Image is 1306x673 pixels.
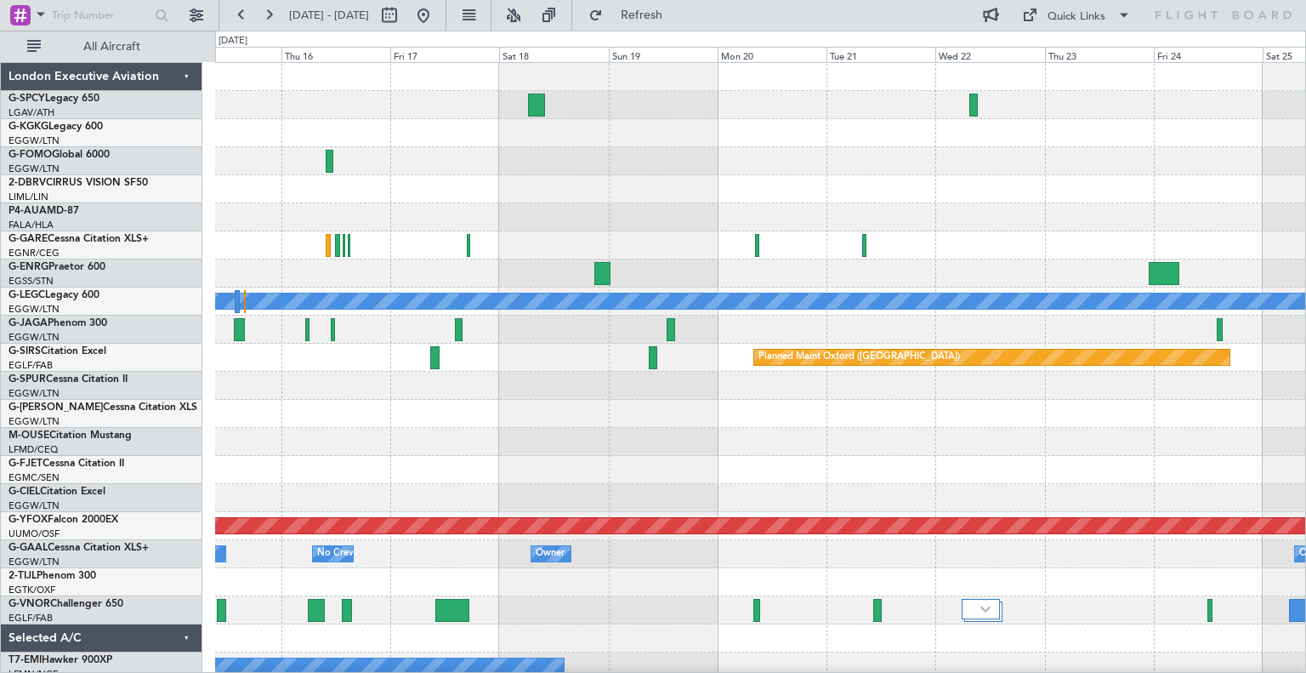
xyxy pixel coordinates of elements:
span: G-ENRG [9,262,48,272]
div: Owner [536,541,565,567]
a: G-LEGCLegacy 600 [9,290,99,300]
a: EGLF/FAB [9,612,53,625]
input: Trip Number [52,3,150,28]
span: All Aircraft [44,41,179,53]
a: G-JAGAPhenom 300 [9,318,107,328]
a: FALA/HLA [9,219,54,231]
div: Fri 17 [390,47,499,62]
span: G-VNOR [9,599,50,609]
a: LIML/LIN [9,191,48,203]
button: Refresh [581,2,683,29]
a: G-[PERSON_NAME]Cessna Citation XLS [9,402,197,413]
a: G-CIELCitation Excel [9,487,105,497]
a: G-SPCYLegacy 650 [9,94,99,104]
div: Quick Links [1048,9,1105,26]
span: M-OUSE [9,431,49,441]
a: G-VNORChallenger 650 [9,599,123,609]
a: G-FOMOGlobal 6000 [9,150,110,160]
a: EGLF/FAB [9,359,53,372]
a: G-GAALCessna Citation XLS+ [9,543,149,553]
a: T7-EMIHawker 900XP [9,655,112,665]
a: G-ENRGPraetor 600 [9,262,105,272]
a: 2-TIJLPhenom 300 [9,571,96,581]
div: Thu 23 [1045,47,1154,62]
span: G-[PERSON_NAME] [9,402,103,413]
a: G-SPURCessna Citation II [9,374,128,385]
a: 2-DBRVCIRRUS VISION SF50 [9,178,148,188]
div: [DATE] [219,34,247,48]
div: No Crew [317,541,356,567]
a: EGGW/LTN [9,331,60,344]
a: G-YFOXFalcon 2000EX [9,515,118,525]
button: Quick Links [1014,2,1139,29]
a: LGAV/ATH [9,106,54,119]
div: Thu 16 [281,47,390,62]
div: Mon 20 [718,47,826,62]
a: EGGW/LTN [9,499,60,512]
span: G-JAGA [9,318,48,328]
span: G-CIEL [9,487,40,497]
button: All Aircraft [19,33,185,60]
span: G-SIRS [9,346,41,356]
a: G-GARECessna Citation XLS+ [9,234,149,244]
div: Wed 22 [935,47,1044,62]
a: G-SIRSCitation Excel [9,346,106,356]
a: EGGW/LTN [9,556,60,568]
span: G-KGKG [9,122,48,132]
span: G-FJET [9,459,43,469]
span: G-GARE [9,234,48,244]
a: LFMD/CEQ [9,443,58,456]
a: EGGW/LTN [9,163,60,175]
a: P4-AUAMD-87 [9,206,79,216]
div: Fri 24 [1154,47,1263,62]
a: EGNR/CEG [9,247,60,260]
span: P4-AUA [9,206,47,216]
span: T7-EMI [9,655,42,665]
a: EGGW/LTN [9,415,60,428]
span: G-SPCY [9,94,45,104]
a: M-OUSECitation Mustang [9,431,132,441]
span: G-LEGC [9,290,45,300]
div: Planned Maint Oxford ([GEOGRAPHIC_DATA]) [758,345,960,370]
a: UUMO/OSF [9,528,60,540]
a: G-FJETCessna Citation II [9,459,124,469]
span: G-SPUR [9,374,46,385]
a: EGGW/LTN [9,303,60,316]
a: EGGW/LTN [9,387,60,400]
span: G-FOMO [9,150,52,160]
span: 2-DBRV [9,178,46,188]
a: G-KGKGLegacy 600 [9,122,103,132]
img: arrow-gray.svg [980,606,991,613]
span: G-YFOX [9,515,48,525]
div: Wed 15 [173,47,281,62]
span: Refresh [606,9,678,21]
a: EGSS/STN [9,275,54,288]
div: Tue 21 [826,47,935,62]
a: EGMC/SEN [9,471,60,484]
div: Sun 19 [609,47,718,62]
span: 2-TIJL [9,571,37,581]
a: EGTK/OXF [9,584,55,596]
div: Sat 18 [499,47,608,62]
span: G-GAAL [9,543,48,553]
span: [DATE] - [DATE] [289,8,369,23]
a: EGGW/LTN [9,134,60,147]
